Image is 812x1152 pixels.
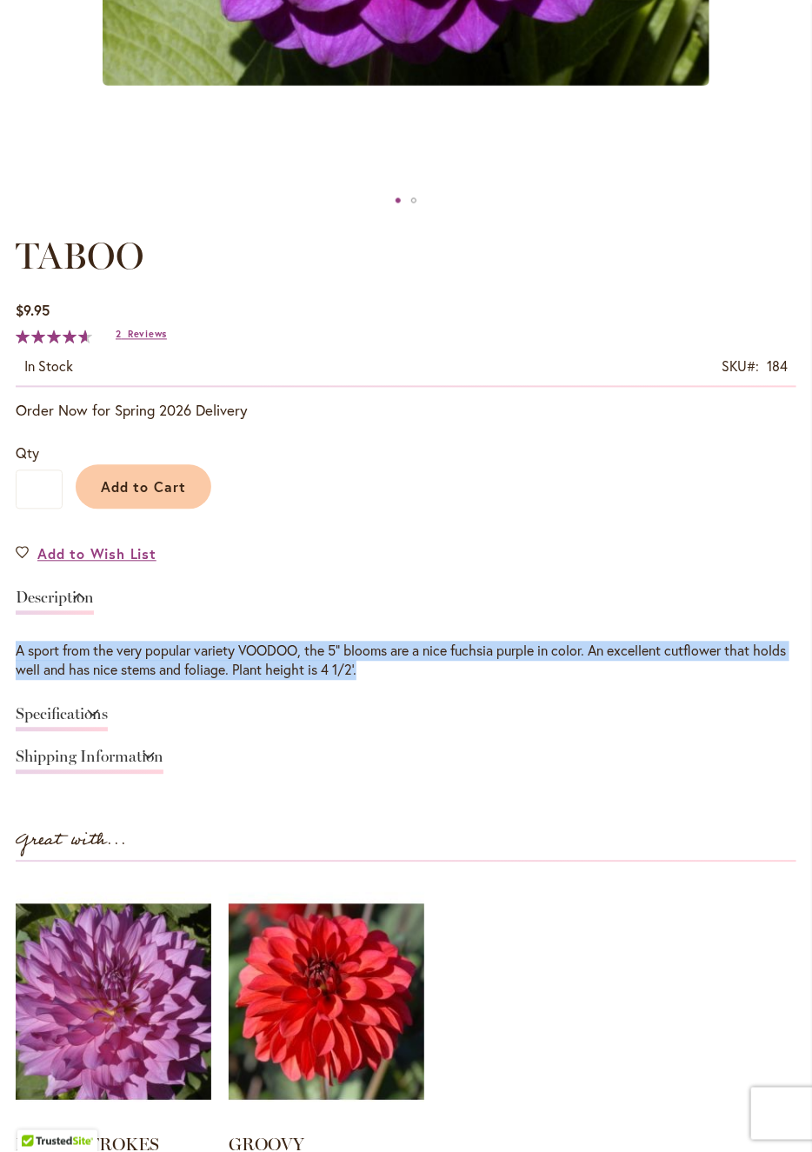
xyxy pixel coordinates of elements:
[24,357,73,377] div: Availability
[128,329,167,341] span: Reviews
[16,880,211,1124] img: BRUSHSTROKES
[16,642,796,682] div: A sport from the very popular variety VOODOO, the 5" blooms are a nice fuchsia purple in color. A...
[16,544,156,564] a: Add to Wish List
[767,357,788,377] div: 184
[16,444,39,463] span: Qty
[24,357,73,376] span: In stock
[229,880,424,1124] img: GROOVY
[116,329,167,341] a: 2 Reviews
[406,188,422,214] div: TABOO
[116,329,122,341] span: 2
[16,401,796,422] p: Order Now for Spring 2026 Delivery
[16,590,94,616] a: Description
[16,707,108,732] a: Specifications
[16,235,144,279] span: TABOO
[76,465,211,509] button: Add to Cart
[37,544,156,564] span: Add to Wish List
[16,827,127,856] strong: Great with...
[101,478,187,496] span: Add to Cart
[16,330,92,344] div: 93%
[722,357,759,376] strong: SKU
[13,1090,62,1139] iframe: Launch Accessibility Center
[390,188,406,214] div: TABOO
[16,582,796,784] div: Detailed Product Info
[16,302,50,320] span: $9.95
[16,749,163,775] a: Shipping Information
